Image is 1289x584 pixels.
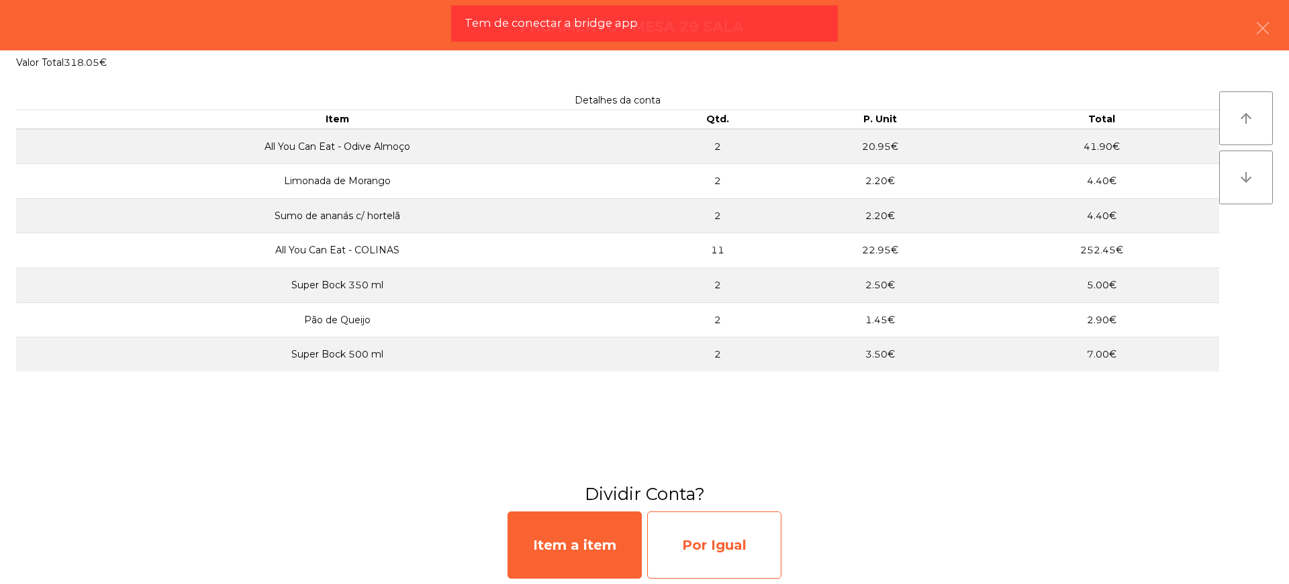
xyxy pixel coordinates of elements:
td: 20.95€ [776,129,984,164]
td: Pão de Queijo [16,302,659,337]
td: 2 [659,129,777,164]
i: arrow_upward [1238,110,1254,126]
button: arrow_upward [1219,91,1273,145]
button: arrow_downward [1219,151,1273,204]
i: arrow_downward [1238,169,1254,185]
td: Limonada de Morango [16,164,659,199]
th: Item [16,110,659,129]
td: 2.20€ [776,164,984,199]
td: 7.00€ [984,337,1219,372]
h3: Dividir Conta? [10,482,1279,506]
td: 2 [659,302,777,337]
td: 4.40€ [984,198,1219,233]
td: 2 [659,164,777,199]
td: 3.50€ [776,337,984,372]
td: 5.00€ [984,268,1219,303]
td: 2.50€ [776,268,984,303]
td: Super Bock 500 ml [16,337,659,372]
td: Sumo de ananás c/ hortelã [16,198,659,233]
td: 41.90€ [984,129,1219,164]
td: 252.45€ [984,233,1219,268]
td: 2 [659,337,777,372]
th: Total [984,110,1219,129]
td: All You Can Eat - COLINAS [16,233,659,268]
div: Item a item [508,511,642,579]
div: Por Igual [647,511,781,579]
span: Tem de conectar a bridge app [465,15,638,32]
span: 318.05€ [64,56,107,69]
span: Valor Total [16,56,64,69]
td: 2.20€ [776,198,984,233]
td: 4.40€ [984,164,1219,199]
td: 1.45€ [776,302,984,337]
td: 2.90€ [984,302,1219,337]
td: 2 [659,198,777,233]
th: P. Unit [776,110,984,129]
td: 2 [659,268,777,303]
span: Detalhes da conta [575,94,661,106]
td: 22.95€ [776,233,984,268]
td: Super Bock 350 ml [16,268,659,303]
td: All You Can Eat - Odive Almoço [16,129,659,164]
th: Qtd. [659,110,777,129]
td: 11 [659,233,777,268]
